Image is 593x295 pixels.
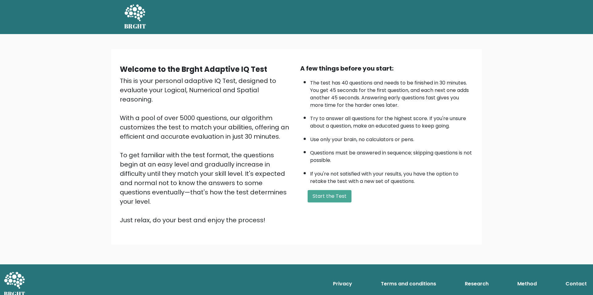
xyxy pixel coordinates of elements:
[124,23,146,30] h5: BRGHT
[563,278,589,290] a: Contact
[378,278,439,290] a: Terms and conditions
[124,2,146,32] a: BRGHT
[310,133,473,143] li: Use only your brain, no calculators or pens.
[120,76,293,225] div: This is your personal adaptive IQ Test, designed to evaluate your Logical, Numerical and Spatial ...
[308,190,351,202] button: Start the Test
[310,76,473,109] li: The test has 40 questions and needs to be finished in 30 minutes. You get 45 seconds for the firs...
[330,278,355,290] a: Privacy
[310,112,473,130] li: Try to answer all questions for the highest score. If you're unsure about a question, make an edu...
[515,278,539,290] a: Method
[462,278,491,290] a: Research
[300,64,473,73] div: A few things before you start:
[310,167,473,185] li: If you're not satisfied with your results, you have the option to retake the test with a new set ...
[310,146,473,164] li: Questions must be answered in sequence; skipping questions is not possible.
[120,64,267,74] b: Welcome to the Brght Adaptive IQ Test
